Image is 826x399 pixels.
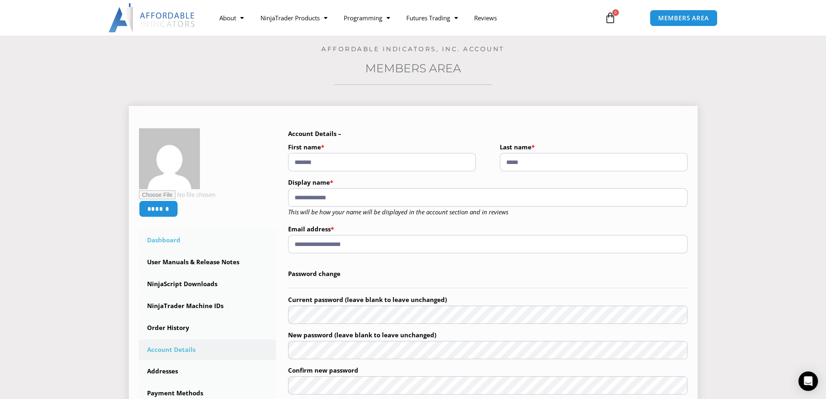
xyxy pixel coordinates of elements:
a: Reviews [466,9,505,27]
label: Confirm new password [288,364,687,376]
a: Futures Trading [398,9,466,27]
a: Addresses [139,361,276,382]
img: b202b873f925d65eac8e1ec4718d50f128bf7467bc9e70533f4a3022310f995b [139,128,200,189]
a: Account Details [139,339,276,360]
a: Dashboard [139,230,276,251]
label: Email address [288,223,687,235]
label: Last name [500,141,687,153]
a: User Manuals & Release Notes [139,252,276,273]
a: NinjaTrader Products [252,9,335,27]
span: MEMBERS AREA [658,15,709,21]
nav: Menu [211,9,595,27]
a: Order History [139,317,276,339]
a: About [211,9,252,27]
legend: Password change [288,260,687,288]
label: New password (leave blank to leave unchanged) [288,329,687,341]
b: Account Details – [288,129,341,138]
a: 0 [592,6,628,30]
a: MEMBERS AREA [650,10,718,26]
div: Open Intercom Messenger [798,371,818,391]
a: Members Area [365,61,461,75]
label: First name [288,141,476,153]
a: Affordable Indicators, Inc. Account [321,45,505,53]
span: 0 [612,9,619,16]
em: This will be how your name will be displayed in the account section and in reviews [288,208,508,216]
a: Programming [335,9,398,27]
label: Display name [288,176,687,188]
label: Current password (leave blank to leave unchanged) [288,293,687,306]
a: NinjaScript Downloads [139,274,276,295]
a: NinjaTrader Machine IDs [139,295,276,317]
img: LogoAI | Affordable Indicators – NinjaTrader [108,3,196,32]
